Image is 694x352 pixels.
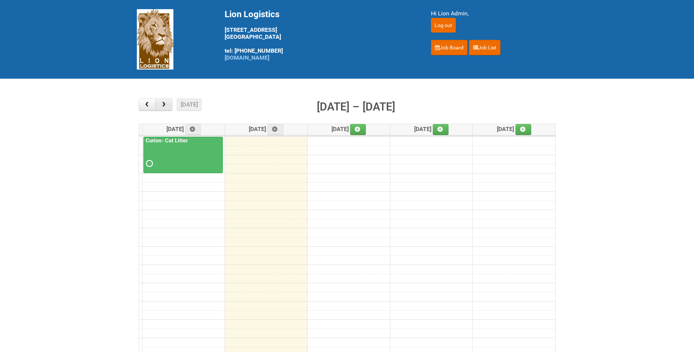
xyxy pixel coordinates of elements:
[249,126,284,132] span: [DATE]
[225,9,413,61] div: [STREET_ADDRESS] [GEOGRAPHIC_DATA] tel: [PHONE_NUMBER]
[431,40,468,55] a: Job Board
[350,124,366,135] a: Add an event
[185,124,201,135] a: Add an event
[469,40,500,55] a: Job List
[225,54,269,61] a: [DOMAIN_NAME]
[515,124,532,135] a: Add an event
[317,98,395,115] h2: [DATE] – [DATE]
[225,9,280,19] span: Lion Logistics
[414,126,449,132] span: [DATE]
[137,35,173,42] a: Lion Logistics
[433,124,449,135] a: Add an event
[143,137,223,173] a: Curion- Cat Litter
[431,9,558,18] div: Hi Lion Admin,
[144,137,189,144] a: Curion- Cat Litter
[331,126,366,132] span: [DATE]
[166,126,201,132] span: [DATE]
[431,18,456,33] input: Log out
[137,9,173,70] img: Lion Logistics
[177,98,202,111] button: [DATE]
[497,126,532,132] span: [DATE]
[146,161,151,166] span: Requested
[267,124,284,135] a: Add an event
